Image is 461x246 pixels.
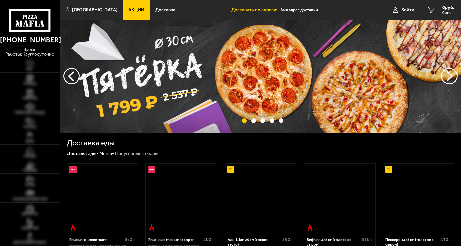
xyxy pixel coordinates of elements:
span: 400 г [203,237,214,242]
a: НовинкаОстрое блюдоРимская с креветками [67,164,138,234]
button: предыдущий [441,68,458,84]
a: Доставка еды- [67,150,98,156]
a: АкционныйАль-Шам 25 см (тонкое тесто) [225,164,296,234]
img: Острое блюдо [148,224,155,231]
span: Доставить по адресу: [231,8,281,12]
button: точки переключения [260,118,265,123]
span: 0 шт. [442,11,454,15]
span: Доставка [155,8,175,12]
h1: Доставка еды [67,139,115,147]
img: Акционный [227,166,234,173]
span: 360 г [125,237,135,242]
span: [GEOGRAPHIC_DATA] [72,8,118,12]
button: точки переключения [279,118,283,123]
img: Акционный [385,166,393,173]
img: Острое блюдо [306,224,314,231]
img: Новинка [148,166,155,173]
img: Острое блюдо [69,224,77,231]
a: Меню- [99,150,114,156]
div: Популярные товары [115,150,158,157]
a: АкционныйПепперони 25 см (толстое с сыром) [383,164,454,234]
a: Острое блюдоБиф чили 25 см (толстое с сыром) [304,164,375,234]
span: 410 г [440,237,451,242]
span: Войти [401,8,414,12]
img: Новинка [69,166,77,173]
span: 0 руб. [442,5,454,10]
button: следующий [63,68,80,84]
a: НовинкаОстрое блюдоРимская с мясным ассорти [146,164,217,234]
input: Ваш адрес доставки [281,4,373,16]
button: точки переключения [242,118,247,123]
button: точки переключения [251,118,256,123]
span: Акции [128,8,144,12]
span: 390 г [282,237,293,242]
div: Римская с мясным ассорти [148,238,202,242]
button: точки переключения [270,118,274,123]
div: Римская с креветками [69,238,123,242]
span: 510 г [362,237,373,242]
